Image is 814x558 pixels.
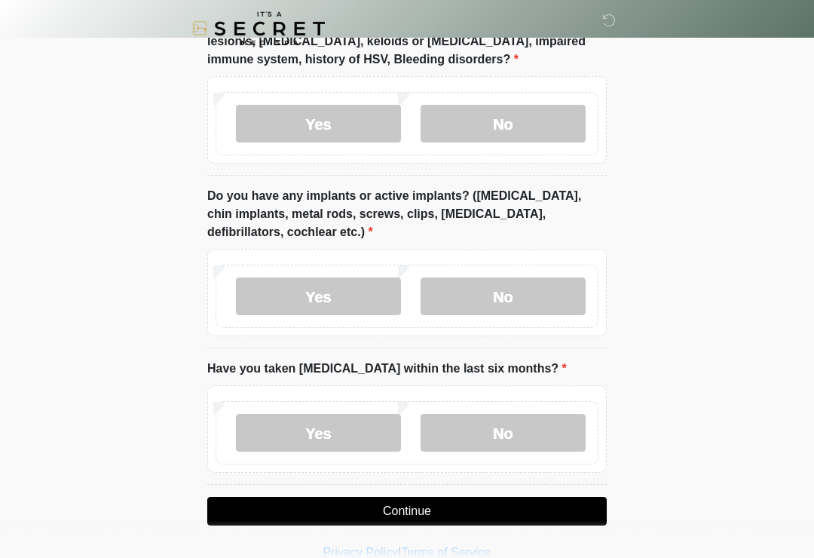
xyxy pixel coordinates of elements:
img: It's A Secret Med Spa Logo [192,11,325,45]
label: Do you have any implants or active implants? ([MEDICAL_DATA], chin implants, metal rods, screws, ... [207,187,607,241]
label: No [421,105,586,143]
label: Yes [236,105,401,143]
label: Yes [236,414,401,452]
label: Have you taken [MEDICAL_DATA] within the last six months? [207,360,567,378]
button: Continue [207,497,607,526]
label: No [421,277,586,315]
label: No [421,414,586,452]
label: Yes [236,277,401,315]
